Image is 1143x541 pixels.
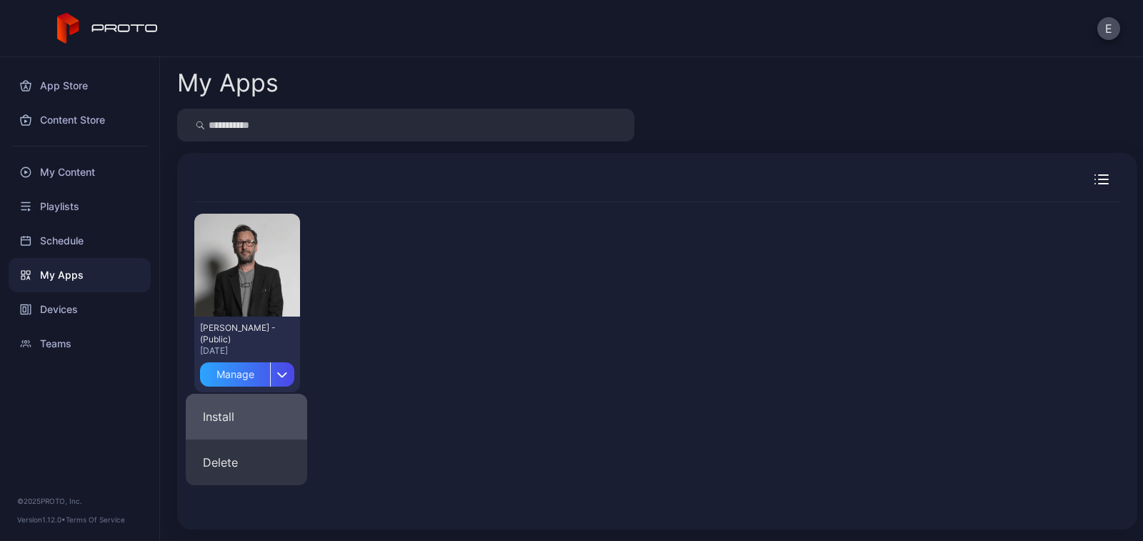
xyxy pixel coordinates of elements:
[200,322,279,345] div: David N Persona - (Public)
[66,515,125,524] a: Terms Of Service
[9,327,151,361] a: Teams
[9,258,151,292] a: My Apps
[186,394,307,440] button: Install
[200,345,294,357] div: [DATE]
[186,440,307,485] button: Delete
[1097,17,1120,40] button: E
[9,224,151,258] a: Schedule
[17,515,66,524] span: Version 1.12.0 •
[9,69,151,103] a: App Store
[9,103,151,137] a: Content Store
[9,292,151,327] a: Devices
[9,155,151,189] a: My Content
[177,71,279,95] div: My Apps
[9,189,151,224] a: Playlists
[17,495,142,507] div: © 2025 PROTO, Inc.
[200,357,294,387] button: Manage
[200,362,270,387] div: Manage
